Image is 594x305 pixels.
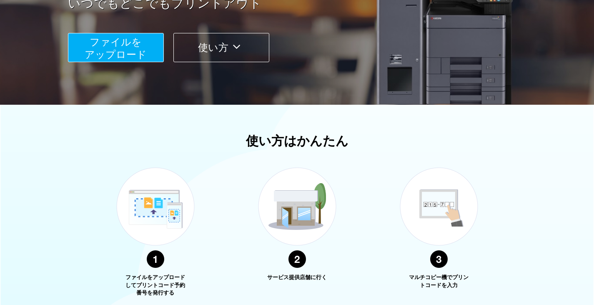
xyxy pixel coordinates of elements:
[124,274,187,297] p: ファイルをアップロードしてプリントコード予約番号を発行する
[68,33,164,62] button: ファイルを​​アップロード
[173,33,269,62] button: 使い方
[408,274,470,289] p: マルチコピー機でプリントコードを入力
[85,36,147,60] span: ファイルを ​​アップロード
[266,274,328,282] p: サービス提供店舗に行く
